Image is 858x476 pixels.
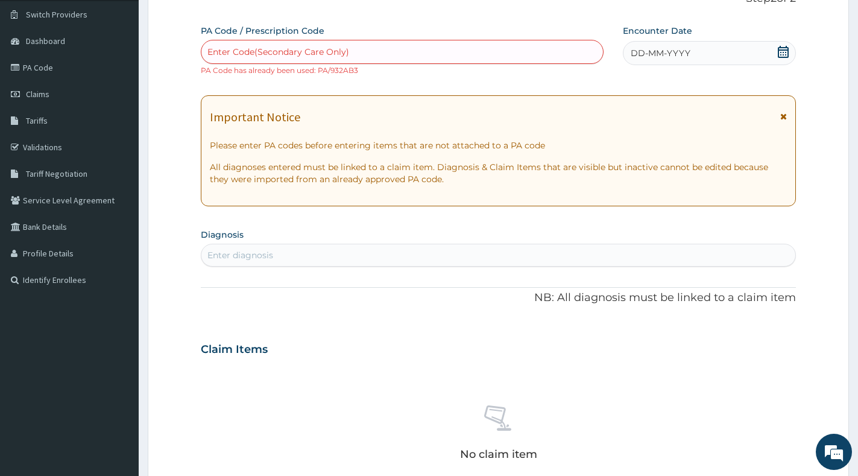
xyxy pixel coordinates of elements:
p: No claim item [460,448,537,460]
p: All diagnoses entered must be linked to a claim item. Diagnosis & Claim Items that are visible bu... [210,161,787,185]
span: DD-MM-YYYY [631,47,690,59]
span: Tariffs [26,115,48,126]
h1: Important Notice [210,110,300,124]
img: d_794563401_company_1708531726252_794563401 [22,60,49,90]
div: Enter diagnosis [207,249,273,261]
div: Chat with us now [63,68,203,83]
label: PA Code / Prescription Code [201,25,324,37]
textarea: Type your message and hit 'Enter' [6,329,230,372]
p: NB: All diagnosis must be linked to a claim item [201,290,796,306]
div: Enter Code(Secondary Care Only) [207,46,349,58]
p: Please enter PA codes before entering items that are not attached to a PA code [210,139,787,151]
h3: Claim Items [201,343,268,357]
label: Diagnosis [201,229,244,241]
small: PA Code has already been used: PA/932AB3 [201,66,358,75]
span: Dashboard [26,36,65,46]
div: Minimize live chat window [198,6,227,35]
span: We're online! [70,152,166,274]
span: Tariff Negotiation [26,168,87,179]
span: Switch Providers [26,9,87,20]
label: Encounter Date [623,25,692,37]
span: Claims [26,89,49,100]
